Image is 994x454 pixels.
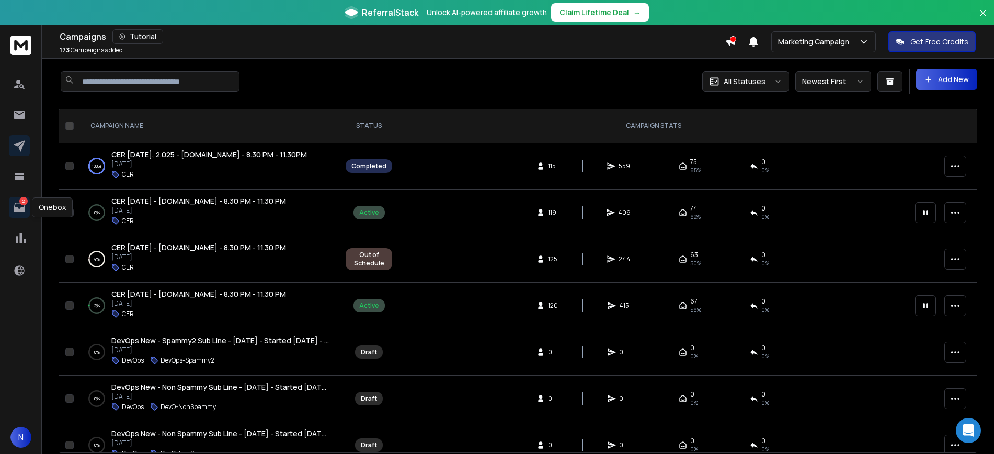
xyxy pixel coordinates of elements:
p: [DATE] [111,206,286,215]
button: N [10,427,31,448]
span: 63 [690,251,698,259]
th: CAMPAIGN NAME [78,109,339,143]
span: 0 % [761,213,769,221]
p: 100 % [92,161,101,171]
button: Newest First [795,71,871,92]
span: DevOps New - Non Spammy Sub Line - [DATE] - Started [DATE] - [DOMAIN_NAME], [DOMAIN_NAME] and [DO... [111,428,532,438]
td: 0%DevOps New - Spammy2 Sub Line - [DATE] - Started [DATE] - [DOMAIN_NAME], [DOMAIN_NAME] and [DOM... [78,329,339,376]
span: 0 [761,251,766,259]
p: Marketing Campaign [778,37,853,47]
p: DevOps [122,356,144,365]
p: DevO-NonSpammy [161,403,216,411]
span: ReferralStack [362,6,418,19]
span: 0 [761,158,766,166]
span: 0 [761,390,766,399]
p: CER [122,263,134,272]
span: 62 % [690,213,701,221]
div: Open Intercom Messenger [956,418,981,443]
span: 415 [619,301,630,310]
button: Claim Lifetime Deal→ [551,3,649,22]
span: 0 [619,394,630,403]
button: Close banner [976,6,990,31]
a: CER [DATE] - [DOMAIN_NAME] - 8.30 PM - 11.30 PM [111,196,286,206]
span: 119 [548,208,558,217]
span: 0 [761,297,766,306]
td: 4%CER [DATE] - [DOMAIN_NAME] - 8.30 PM - 11.30 PM[DATE]CER [78,236,339,283]
span: 0 [761,437,766,445]
span: 0 % [761,259,769,267]
button: Get Free Credits [888,31,976,52]
div: Onebox [32,197,73,217]
span: 56 % [690,306,701,314]
span: 0% [690,352,698,360]
span: 74 [690,204,698,213]
p: DevOps [122,403,144,411]
div: Draft [361,441,377,449]
span: 0 % [761,306,769,314]
span: 0% [690,399,698,407]
span: DevOps New - Spammy2 Sub Line - [DATE] - Started [DATE] - [DOMAIN_NAME], [DOMAIN_NAME] and [DOMAI... [111,335,521,345]
td: 0%CER [DATE] - [DOMAIN_NAME] - 8.30 PM - 11.30 PM[DATE]CER [78,190,339,236]
p: [DATE] [111,439,329,447]
a: CER [DATE] - [DOMAIN_NAME] - 8.30 PM - 11.30 PM [111,242,286,253]
span: 75 [690,158,697,166]
span: 115 [548,162,558,170]
td: 2%CER [DATE] - [DOMAIN_NAME] - 8.30 PM - 11.30 PM[DATE]CER [78,283,339,329]
span: 0 [761,344,766,352]
p: [DATE] [111,346,329,354]
a: 2 [9,197,30,218]
span: 0% [761,399,769,407]
span: 0 [548,348,558,356]
span: 0% [690,445,698,453]
span: 0% [761,445,769,453]
p: CER [122,217,134,225]
span: 173 [60,45,70,54]
a: DevOps New - Non Spammy Sub Line - [DATE] - Started [DATE] - [DOMAIN_NAME], [DOMAIN_NAME] and [DO... [111,428,329,439]
td: 100%CER [DATE], 2.025 - [DOMAIN_NAME] - 8.30 PM - 11.30PM[DATE]CER [78,143,339,190]
span: 0 [761,204,766,213]
p: Campaigns added [60,46,123,54]
div: Out of Schedule [351,251,386,267]
span: 409 [618,208,631,217]
p: [DATE] [111,392,329,401]
span: DevOps New - Non Spammy Sub Line - [DATE] - Started [DATE] - [DOMAIN_NAME], [DOMAIN_NAME] and [DO... [111,382,532,392]
span: 0 [619,441,630,449]
span: 125 [548,255,558,263]
p: 4 % [94,254,100,264]
p: [DATE] [111,253,286,261]
button: Add New [916,69,977,90]
span: 0 [690,344,694,352]
p: Unlock AI-powered affiliate growth [427,7,547,18]
div: Draft [361,348,377,356]
span: 120 [548,301,558,310]
span: 0 [548,441,558,449]
span: CER [DATE] - [DOMAIN_NAME] - 8.30 PM - 11.30 PM [111,289,286,299]
span: 0 % [761,166,769,174]
p: 0 % [94,440,100,450]
p: [DATE] [111,299,286,308]
span: 0 [548,394,558,403]
td: 0%DevOps New - Non Spammy Sub Line - [DATE] - Started [DATE] - [DOMAIN_NAME], [DOMAIN_NAME] and [... [78,376,339,422]
p: 2 % [94,300,100,311]
span: 559 [619,162,630,170]
div: Active [359,301,379,310]
div: Campaigns [60,29,725,44]
p: 0 % [94,207,100,218]
span: 0 [690,390,694,399]
p: CER [122,310,134,318]
p: CER [122,170,134,179]
span: 67 [690,297,698,306]
span: CER [DATE] - [DOMAIN_NAME] - 8.30 PM - 11.30 PM [111,196,286,206]
p: 2 [19,197,28,205]
th: CAMPAIGN STATS [398,109,909,143]
a: CER [DATE], 2.025 - [DOMAIN_NAME] - 8.30 PM - 11.30PM [111,149,307,160]
a: DevOps New - Non Spammy Sub Line - [DATE] - Started [DATE] - [DOMAIN_NAME], [DOMAIN_NAME] and [DO... [111,382,329,392]
p: 0 % [94,393,100,404]
div: Draft [361,394,377,403]
span: 65 % [690,166,701,174]
span: 0 [619,348,630,356]
span: → [633,7,641,18]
